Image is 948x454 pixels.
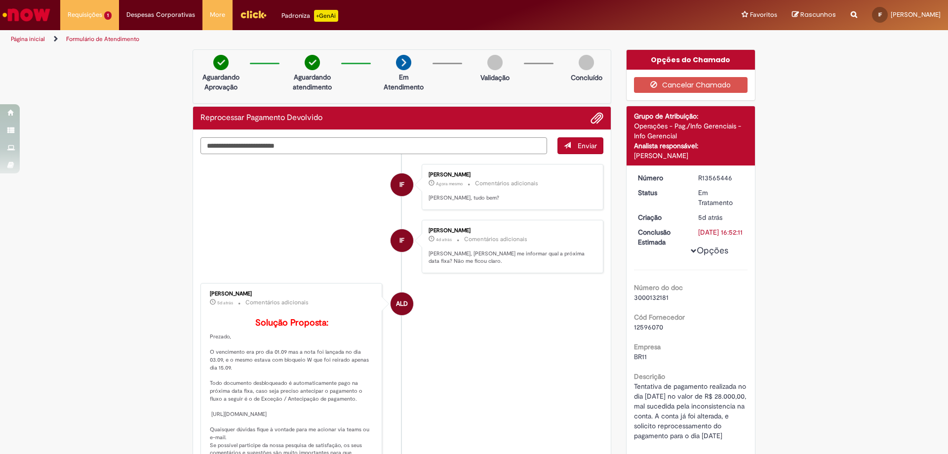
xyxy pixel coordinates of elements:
div: Em Tratamento [698,188,744,207]
span: IF [399,173,404,197]
span: [PERSON_NAME] [891,10,941,19]
time: 25/09/2025 16:06:37 [217,300,233,306]
div: [PERSON_NAME] [429,172,593,178]
time: 25/09/2025 09:37:07 [698,213,722,222]
dt: Conclusão Estimada [631,227,691,247]
p: [PERSON_NAME], tudo bem? [429,194,593,202]
p: Validação [480,73,510,83]
div: Andressa Luiza Da Silva [391,292,413,315]
textarea: Digite sua mensagem aqui... [200,137,547,154]
div: Opções do Chamado [627,50,755,70]
img: check-circle-green.png [305,55,320,70]
div: [PERSON_NAME] [429,228,593,234]
span: 5d atrás [217,300,233,306]
button: Cancelar Chamado [634,77,748,93]
span: Tentativa de pagamento realizada no dia [DATE] no valor de R$ 28.000,00, mal sucedida pela incons... [634,382,748,440]
dt: Status [631,188,691,198]
span: 3000132181 [634,293,669,302]
div: 25/09/2025 09:37:07 [698,212,744,222]
span: 12596070 [634,323,663,331]
span: Rascunhos [800,10,836,19]
img: img-circle-grey.png [579,55,594,70]
span: BR11 [634,352,647,361]
span: 1 [104,11,112,20]
span: Enviar [578,141,597,150]
p: Aguardando atendimento [288,72,336,92]
div: Padroniza [281,10,338,22]
div: [PERSON_NAME] [210,291,374,297]
span: IF [878,11,882,18]
img: ServiceNow [1,5,52,25]
span: 5d atrás [698,213,722,222]
img: check-circle-green.png [213,55,229,70]
ul: Trilhas de página [7,30,625,48]
span: More [210,10,225,20]
dt: Número [631,173,691,183]
dt: Criação [631,212,691,222]
p: Concluído [571,73,602,83]
span: Despesas Corporativas [126,10,195,20]
span: IF [399,229,404,252]
a: Rascunhos [792,10,836,20]
span: 4d atrás [436,237,452,243]
time: 30/09/2025 08:29:18 [436,181,463,187]
div: [DATE] 16:52:11 [698,227,744,237]
a: Página inicial [11,35,45,43]
img: img-circle-grey.png [487,55,503,70]
a: Formulário de Atendimento [66,35,139,43]
div: Igor Raeder Ferreira [391,229,413,252]
p: [PERSON_NAME], [PERSON_NAME] me informar qual a próxima data fixa? Não me ficou claro. [429,250,593,265]
small: Comentários adicionais [475,179,538,188]
span: Favoritos [750,10,777,20]
img: click_logo_yellow_360x200.png [240,7,267,22]
b: Empresa [634,342,661,351]
b: Cód Fornecedor [634,313,685,322]
img: arrow-next.png [396,55,411,70]
span: Agora mesmo [436,181,463,187]
p: Em Atendimento [380,72,428,92]
b: Solução Proposta: [255,317,328,329]
div: [PERSON_NAME] [634,151,748,161]
div: R13565446 [698,173,744,183]
span: ALD [396,292,408,316]
b: Descrição [634,372,665,381]
div: Analista responsável: [634,141,748,151]
div: Grupo de Atribuição: [634,111,748,121]
h2: Reprocessar Pagamento Devolvido Histórico de tíquete [200,114,322,123]
p: +GenAi [314,10,338,22]
small: Comentários adicionais [464,235,527,244]
button: Enviar [557,137,603,154]
div: Operações - Pag./Info Gerenciais - Info Gerencial [634,121,748,141]
small: Comentários adicionais [245,298,309,307]
div: Igor Raeder Ferreira [391,173,413,196]
button: Adicionar anexos [591,112,603,124]
span: Requisições [68,10,102,20]
p: Aguardando Aprovação [197,72,245,92]
b: Número do doc [634,283,683,292]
